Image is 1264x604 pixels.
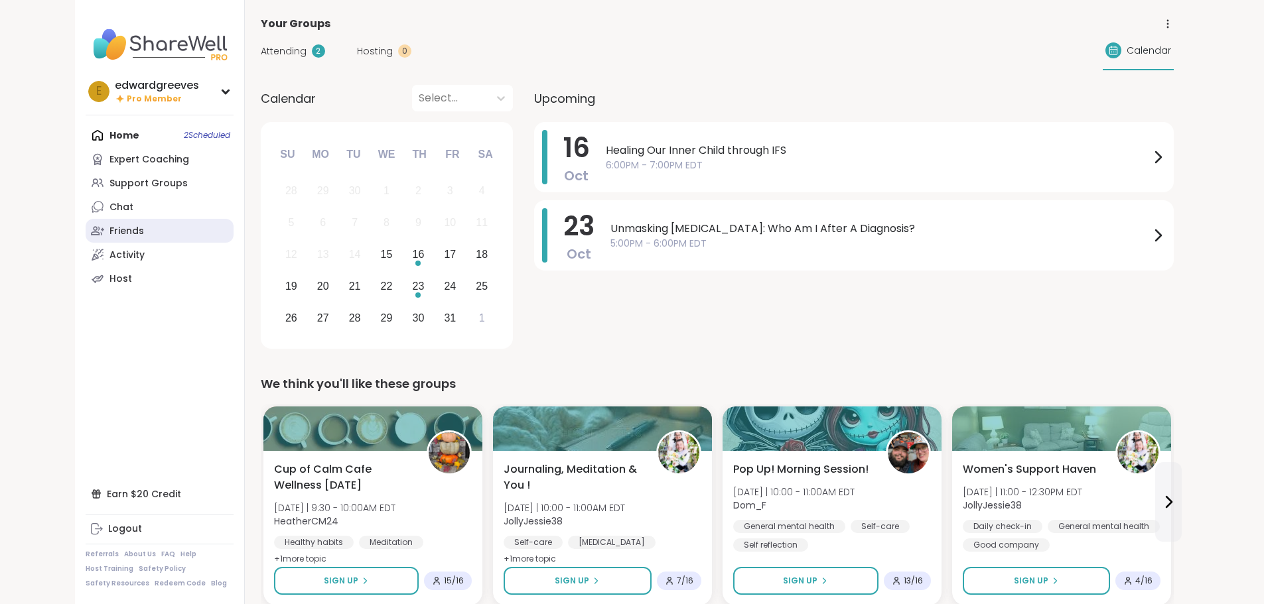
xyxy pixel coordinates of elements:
div: Choose Tuesday, October 28th, 2025 [340,304,369,332]
a: Safety Resources [86,579,149,588]
div: Choose Friday, October 31st, 2025 [436,304,464,332]
div: Not available Sunday, October 12th, 2025 [277,241,306,269]
div: Not available Sunday, October 5th, 2025 [277,209,306,237]
div: 11 [476,213,488,231]
span: 16 [563,129,590,166]
div: Choose Thursday, October 16th, 2025 [404,241,433,269]
div: Choose Tuesday, October 21st, 2025 [340,272,369,300]
span: 4 / 16 [1135,575,1153,586]
div: Choose Wednesday, October 29th, 2025 [372,304,401,332]
a: Help [180,550,196,559]
div: Daily check-in [963,520,1042,533]
div: 15 [381,245,393,263]
a: Expert Coaching [86,147,234,171]
div: Not available Sunday, September 28th, 2025 [277,177,306,206]
button: Sign Up [504,567,652,595]
div: Good company [963,538,1050,552]
div: Not available Monday, September 29th, 2025 [309,177,337,206]
div: 2 [415,182,421,200]
a: Safety Policy [139,564,186,574]
div: Not available Tuesday, October 7th, 2025 [340,209,369,237]
div: 7 [352,213,358,231]
div: Chat [109,201,133,214]
div: Choose Wednesday, October 22nd, 2025 [372,272,401,300]
div: 16 [413,245,425,263]
div: [MEDICAL_DATA] [568,536,656,549]
span: Pro Member [127,93,182,105]
div: edwardgreeves [115,78,199,93]
div: Mo [306,140,335,169]
span: [DATE] | 10:00 - 11:00AM EDT [504,501,625,514]
div: 13 [317,245,329,263]
div: 14 [349,245,361,263]
span: Attending [261,44,307,58]
div: Choose Sunday, October 26th, 2025 [277,304,306,332]
span: [DATE] | 9:30 - 10:00AM EDT [274,501,395,514]
div: Not available Monday, October 13th, 2025 [309,241,337,269]
div: 9 [415,213,421,231]
a: Friends [86,219,234,243]
a: Host Training [86,564,133,574]
div: 8 [384,213,389,231]
div: General mental health [733,520,845,533]
span: Oct [567,245,591,263]
span: Oct [564,166,589,185]
span: Sign Up [1014,575,1048,587]
div: Not available Tuesday, October 14th, 2025 [340,241,369,269]
div: Self-care [851,520,910,533]
div: month 2025-10 [275,175,498,333]
div: 1 [479,309,485,327]
div: Choose Friday, October 17th, 2025 [436,241,464,269]
div: General mental health [1048,520,1160,533]
a: Referrals [86,550,119,559]
div: 21 [349,277,361,295]
div: Choose Thursday, October 23rd, 2025 [404,272,433,300]
div: Su [273,140,302,169]
div: 4 [479,182,485,200]
div: 30 [413,309,425,327]
div: Self-care [504,536,563,549]
div: Not available Friday, October 3rd, 2025 [436,177,464,206]
span: 15 / 16 [444,575,464,586]
div: Choose Sunday, October 19th, 2025 [277,272,306,300]
div: 20 [317,277,329,295]
div: 22 [381,277,393,295]
div: Expert Coaching [109,153,189,166]
span: Sign Up [783,575,817,587]
div: Not available Wednesday, October 8th, 2025 [372,209,401,237]
div: 31 [444,309,456,327]
div: 24 [444,277,456,295]
div: 5 [288,213,294,231]
span: Healing Our Inner Child through IFS [606,143,1150,158]
div: 3 [447,182,453,200]
span: e [96,83,102,100]
div: 26 [285,309,297,327]
div: 18 [476,245,488,263]
a: Support Groups [86,171,234,195]
a: Chat [86,195,234,219]
div: Not available Tuesday, September 30th, 2025 [340,177,369,206]
img: ShareWell Nav Logo [86,21,234,68]
span: 5:00PM - 6:00PM EDT [610,237,1150,251]
div: 2 [312,44,325,58]
div: 29 [317,182,329,200]
div: 27 [317,309,329,327]
div: 25 [476,277,488,295]
div: Sa [470,140,500,169]
span: [DATE] | 11:00 - 12:30PM EDT [963,485,1082,499]
a: Activity [86,243,234,267]
div: We think you'll like these groups [261,375,1174,393]
span: Your Groups [261,16,330,32]
span: Sign Up [555,575,589,587]
div: 12 [285,245,297,263]
span: Upcoming [534,90,595,107]
div: Choose Saturday, November 1st, 2025 [468,304,496,332]
div: 29 [381,309,393,327]
div: Fr [438,140,467,169]
div: Choose Wednesday, October 15th, 2025 [372,241,401,269]
span: Hosting [357,44,393,58]
div: 0 [398,44,411,58]
span: Women's Support Haven [963,461,1096,477]
a: Redeem Code [155,579,206,588]
button: Sign Up [733,567,878,595]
